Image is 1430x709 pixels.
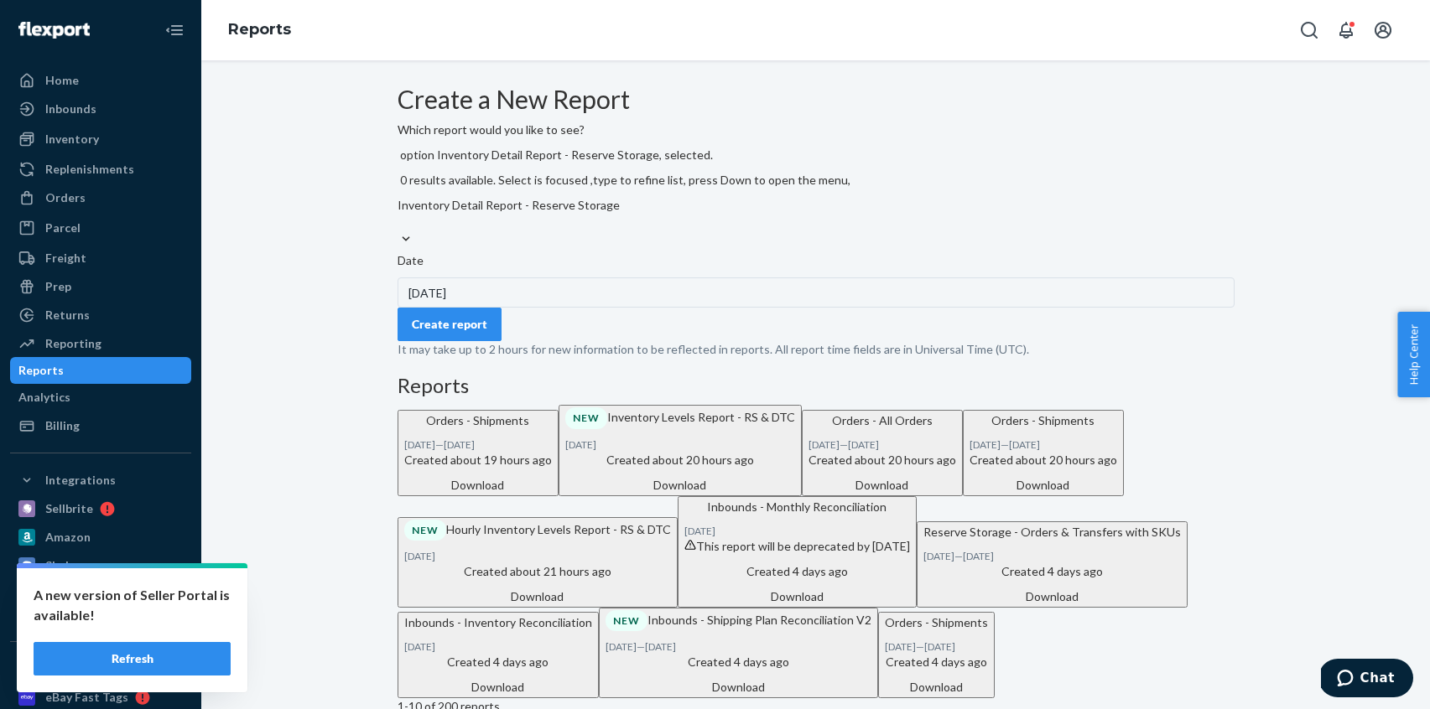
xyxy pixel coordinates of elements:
[10,273,191,300] a: Prep
[565,407,607,428] div: NEW
[809,437,956,452] p: —
[404,520,446,541] div: NEW
[45,307,90,323] div: Returns
[404,679,592,696] div: Download
[885,679,988,696] div: Download
[10,330,191,357] a: Reporting
[34,642,231,675] button: Refresh
[684,525,715,537] time: [DATE]
[404,640,435,653] time: [DATE]
[923,549,1181,563] p: —
[45,500,93,517] div: Sellbrite
[10,302,191,329] a: Returns
[684,499,910,515] p: Inbounds - Monthly Reconciliation
[565,438,596,451] time: [DATE]
[970,437,1117,452] p: —
[1009,438,1040,451] time: [DATE]
[10,96,191,122] a: Inbounds
[45,101,96,117] div: Inbounds
[678,496,917,608] button: Inbounds - Monthly Reconciliation[DATE]This report will be deprecated by [DATE]Created 4 days ago...
[885,639,988,654] p: —
[1292,13,1326,47] button: Open Search Box
[404,550,435,562] time: [DATE]
[398,277,1235,308] div: [DATE]
[228,20,291,39] a: Reports
[802,410,963,496] button: Orders - All Orders[DATE]—[DATE]Created about 20 hours agoDownload
[45,250,86,267] div: Freight
[404,520,671,541] p: Hourly Inventory Levels Report - RS & DTC
[917,521,1188,608] button: Reserve Storage - Orders & Transfers with SKUs[DATE]—[DATE]Created 4 days agoDownload
[18,362,64,379] div: Reports
[878,612,995,698] button: Orders - Shipments[DATE]—[DATE]Created 4 days agoDownload
[970,452,1117,468] p: Created about 20 hours ago
[923,524,1181,541] p: Reserve Storage - Orders & Transfers with SKUs
[606,610,647,631] div: NEW
[10,184,191,211] a: Orders
[45,278,71,295] div: Prep
[398,147,850,163] p: option Inventory Detail Report - Reserve Storage, selected.
[45,529,91,546] div: Amazon
[970,477,1117,494] div: Download
[398,122,1235,138] p: Which report would you like to see?
[10,552,191,579] a: Skubana
[606,679,871,696] div: Download
[45,72,79,89] div: Home
[923,550,954,562] time: [DATE]
[10,126,191,153] a: Inventory
[10,156,191,183] a: Replenishments
[1366,13,1400,47] button: Open account menu
[963,410,1124,496] button: Orders - Shipments[DATE]—[DATE]Created about 20 hours agoDownload
[10,67,191,94] a: Home
[1329,13,1363,47] button: Open notifications
[404,563,671,580] p: Created about 21 hours ago
[398,197,850,214] div: Inventory Detail Report - Reserve Storage
[970,412,1117,429] p: Orders - Shipments
[18,22,90,39] img: Flexport logo
[10,384,191,411] a: Analytics
[398,375,1235,396] h3: Reports
[10,215,191,241] a: Parcel
[158,13,191,47] button: Close Navigation
[885,654,988,670] p: Created 4 days ago
[404,477,552,494] div: Download
[606,640,637,653] time: [DATE]
[10,495,191,522] a: Sellbrite
[398,517,678,608] button: NEWHourly Inventory Levels Report - RS & DTC[DATE]Created about 21 hours agoDownload
[924,640,955,653] time: [DATE]
[684,538,910,555] p: This report will be deprecated by [DATE]
[404,412,552,429] p: Orders - Shipments
[45,689,128,706] div: eBay Fast Tags
[1321,659,1413,701] iframe: Opens a widget where you can chat to one of our agents
[923,563,1181,580] p: Created 4 days ago
[599,608,878,698] button: NEWInbounds - Shipping Plan Reconciliation V2[DATE]—[DATE]Created 4 days agoDownload
[885,614,988,631] p: Orders - Shipments
[45,335,101,352] div: Reporting
[404,614,592,631] p: Inbounds - Inventory Reconciliation
[963,550,994,562] time: [DATE]
[885,640,916,653] time: [DATE]
[923,588,1181,605] div: Download
[45,220,81,236] div: Parcel
[404,452,552,468] p: Created about 19 hours ago
[809,452,956,468] p: Created about 20 hours ago
[45,189,86,206] div: Orders
[809,477,956,494] div: Download
[10,655,191,682] button: Fast Tags
[404,588,671,605] div: Download
[848,438,879,451] time: [DATE]
[45,161,134,178] div: Replenishments
[565,452,795,468] p: Created about 20 hours ago
[404,654,592,670] p: Created 4 days ago
[398,612,599,698] button: Inbounds - Inventory Reconciliation[DATE]Created 4 days agoDownload
[215,6,304,54] ol: breadcrumbs
[45,472,116,489] div: Integrations
[398,172,850,189] p: 0 results available. Select is focused ,type to refine list, press Down to open the menu,
[18,389,70,406] div: Analytics
[444,438,475,451] time: [DATE]
[398,341,1235,358] p: It may take up to 2 hours for new information to be reflected in reports. All report time fields ...
[809,438,840,451] time: [DATE]
[398,308,502,341] button: Create report
[404,438,435,451] time: [DATE]
[606,639,871,654] p: —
